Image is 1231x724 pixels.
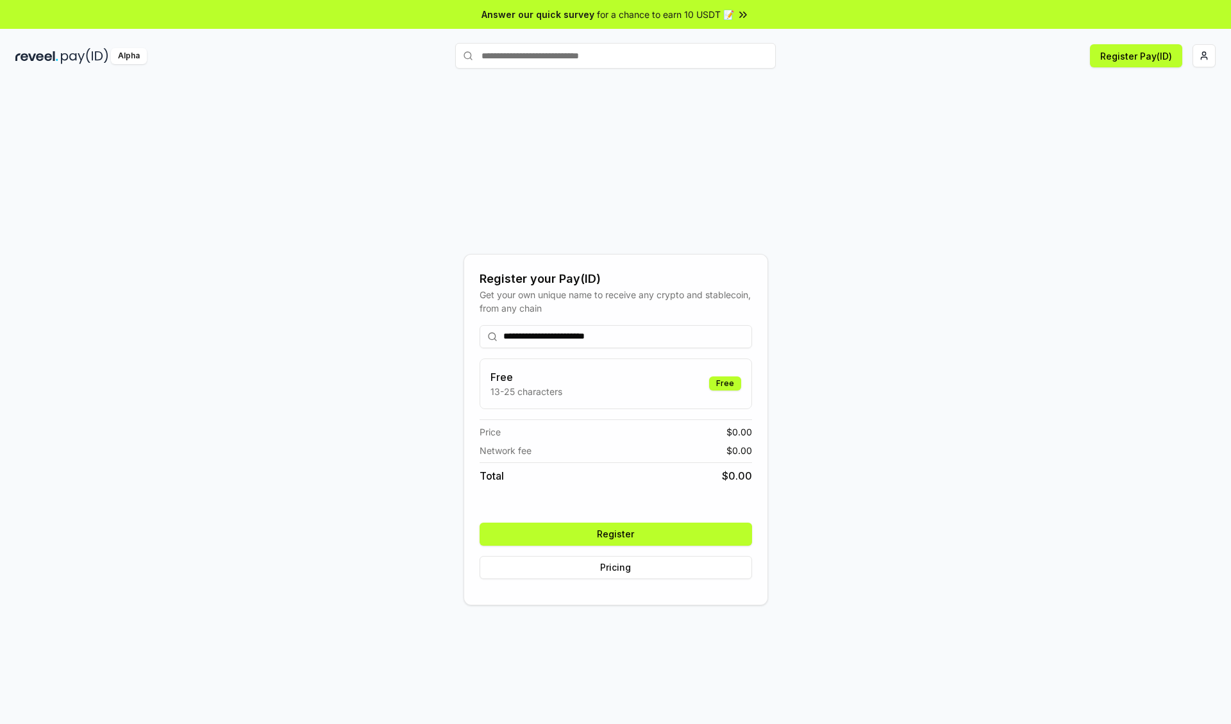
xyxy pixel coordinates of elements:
[722,468,752,484] span: $ 0.00
[726,425,752,439] span: $ 0.00
[61,48,108,64] img: pay_id
[480,270,752,288] div: Register your Pay(ID)
[726,444,752,457] span: $ 0.00
[597,8,734,21] span: for a chance to earn 10 USDT 📝
[480,523,752,546] button: Register
[480,425,501,439] span: Price
[480,468,504,484] span: Total
[709,376,741,391] div: Free
[480,444,532,457] span: Network fee
[1090,44,1182,67] button: Register Pay(ID)
[482,8,594,21] span: Answer our quick survey
[480,288,752,315] div: Get your own unique name to receive any crypto and stablecoin, from any chain
[490,385,562,398] p: 13-25 characters
[111,48,147,64] div: Alpha
[490,369,562,385] h3: Free
[480,556,752,579] button: Pricing
[15,48,58,64] img: reveel_dark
